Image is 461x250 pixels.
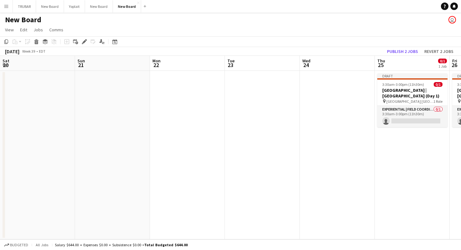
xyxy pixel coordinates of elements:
span: 25 [376,61,385,69]
span: Total Budgeted $644.00 [144,242,188,247]
a: Jobs [31,26,45,34]
button: New Board [85,0,113,13]
span: Edit [20,27,27,33]
span: Budgeted [10,243,28,247]
a: View [3,26,16,34]
button: Yoplait [64,0,85,13]
app-job-card: Draft3:30am-3:00pm (11h30m)0/1[GEOGRAPHIC_DATA] | [GEOGRAPHIC_DATA] (Day 1) [GEOGRAPHIC_DATA] [GE... [377,73,448,127]
span: 24 [301,61,310,69]
span: Thu [377,58,385,64]
span: Wed [302,58,310,64]
span: 0/1 [438,59,447,63]
button: TRUBAR [13,0,36,13]
button: Budgeted [3,242,29,248]
span: 22 [151,61,161,69]
div: Draft [377,73,448,78]
span: Sat [3,58,9,64]
span: Fri [452,58,457,64]
span: Tue [227,58,235,64]
a: Edit [18,26,30,34]
span: 3:30am-3:00pm (11h30m) [382,82,424,87]
span: 20 [2,61,9,69]
h1: New Board [5,15,41,24]
span: View [5,27,14,33]
span: All jobs [34,242,50,247]
span: 0/1 [434,82,442,87]
span: 23 [226,61,235,69]
span: Mon [152,58,161,64]
span: Comms [49,27,63,33]
span: 21 [77,61,85,69]
button: New Board [36,0,64,13]
app-card-role: Experiential | Field Coordinator0/13:30am-3:00pm (11h30m) [377,106,448,127]
button: Publish 2 jobs [384,47,421,55]
span: Sun [77,58,85,64]
div: 1 Job [438,64,447,69]
button: New Board [113,0,141,13]
span: 1 Role [433,99,442,104]
span: [GEOGRAPHIC_DATA] [GEOGRAPHIC_DATA] [386,99,433,104]
div: Salary $644.00 + Expenses $0.00 + Subsistence $0.00 = [55,242,188,247]
span: 26 [451,61,457,69]
div: [DATE] [5,48,19,55]
h3: [GEOGRAPHIC_DATA] | [GEOGRAPHIC_DATA] (Day 1) [377,87,448,99]
div: EDT [39,49,45,54]
app-user-avatar: Jamaal Jemmott [448,16,456,23]
span: Jobs [34,27,43,33]
span: Week 39 [21,49,36,54]
a: Comms [47,26,66,34]
button: Revert 2 jobs [422,47,456,55]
